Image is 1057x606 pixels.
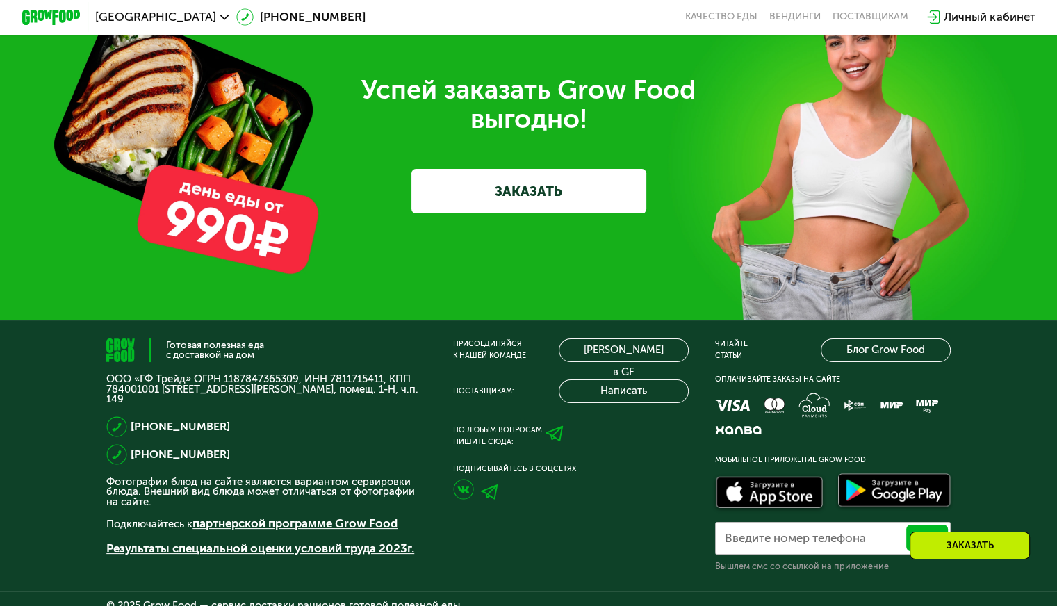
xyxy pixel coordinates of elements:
[910,532,1030,559] div: Заказать
[236,8,366,26] a: [PHONE_NUMBER]
[685,11,757,23] a: Качество еды
[944,8,1035,26] div: Личный кабинет
[106,477,427,507] p: Фотографии блюд на сайте являются вариантом сервировки блюда. Внешний вид блюда может отличаться ...
[106,515,427,532] p: Подключайтесь к
[453,386,514,398] div: Поставщикам:
[834,470,954,513] img: Доступно в Google Play
[715,374,951,386] div: Оплачивайте заказы на сайте
[453,425,542,448] div: По любым вопросам пишите сюда:
[715,338,748,362] div: Читайте статьи
[411,169,646,213] a: ЗАКАЗАТЬ
[95,11,216,23] span: [GEOGRAPHIC_DATA]
[833,11,908,23] div: поставщикам
[715,454,951,466] div: Мобильное приложение Grow Food
[769,11,821,23] a: Вендинги
[715,561,951,573] div: Вышлем смс со ссылкой на приложение
[192,516,398,530] a: партнерской программе Grow Food
[166,341,264,359] div: Готовая полезная еда с доставкой на дом
[559,379,688,403] button: Написать
[725,534,866,543] label: Введите номер телефона
[106,374,427,404] p: ООО «ГФ Трейд» ОГРН 1187847365309, ИНН 7811715411, КПП 784001001 [STREET_ADDRESS][PERSON_NAME], п...
[117,75,940,133] div: Успей заказать Grow Food выгодно!
[821,338,950,362] a: Блог Grow Food
[131,445,230,463] a: [PHONE_NUMBER]
[131,418,230,435] a: [PHONE_NUMBER]
[106,541,414,555] a: Результаты специальной оценки условий труда 2023г.
[453,338,526,362] div: Присоединяйся к нашей команде
[559,338,688,362] a: [PERSON_NAME] в GF
[453,464,689,475] div: Подписывайтесь в соцсетях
